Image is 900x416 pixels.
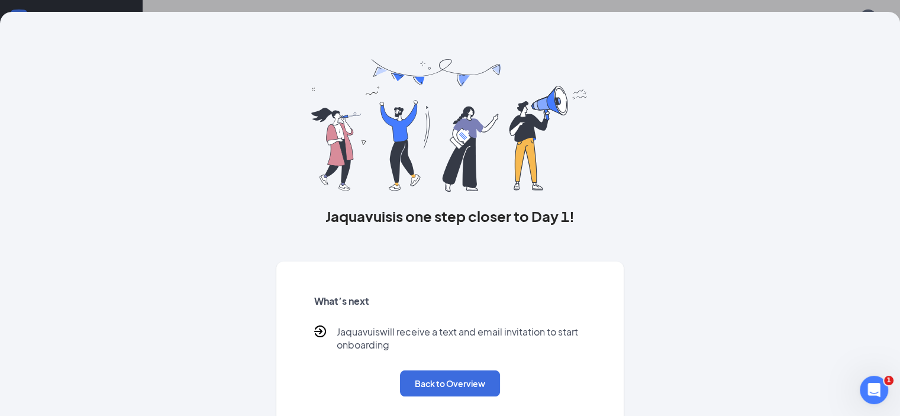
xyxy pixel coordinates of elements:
p: Jaquavuis will receive a text and email invitation to start onboarding [337,325,586,351]
h5: What’s next [314,295,586,308]
button: Back to Overview [400,370,500,396]
span: 1 [884,376,893,385]
img: you are all set [311,59,589,192]
h3: Jaquavuis is one step closer to Day 1! [276,206,624,226]
iframe: Intercom live chat [860,376,888,404]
